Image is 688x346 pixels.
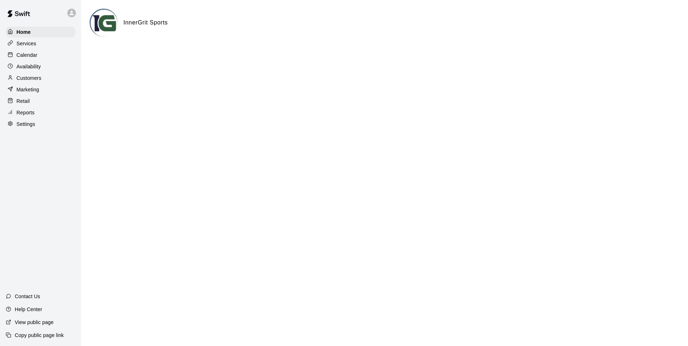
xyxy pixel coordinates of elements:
p: Reports [17,109,35,116]
p: Calendar [17,51,37,59]
a: Reports [6,107,75,118]
img: InnerGrit Sports logo [91,10,118,37]
p: Marketing [17,86,39,93]
a: Services [6,38,75,49]
a: Home [6,27,75,37]
p: Settings [17,120,35,128]
p: Retail [17,97,30,105]
p: View public page [15,319,54,326]
p: Services [17,40,36,47]
a: Customers [6,73,75,83]
p: Customers [17,74,41,82]
p: Copy public page link [15,332,64,339]
a: Availability [6,61,75,72]
a: Settings [6,119,75,129]
p: Availability [17,63,41,70]
p: Help Center [15,306,42,313]
h6: InnerGrit Sports [123,18,168,27]
a: Marketing [6,84,75,95]
p: Home [17,28,31,36]
a: Retail [6,96,75,106]
p: Contact Us [15,293,40,300]
a: Calendar [6,50,75,60]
